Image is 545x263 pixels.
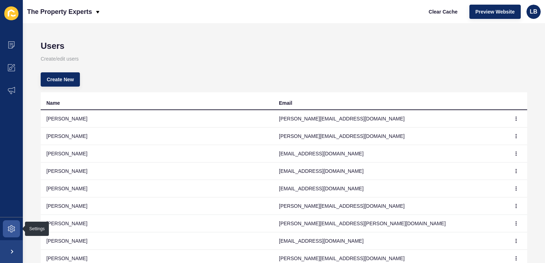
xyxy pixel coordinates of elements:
[29,226,45,232] div: Settings
[41,163,273,180] td: [PERSON_NAME]
[423,5,464,19] button: Clear Cache
[41,51,527,67] p: Create/edit users
[41,180,273,197] td: [PERSON_NAME]
[41,72,80,87] button: Create New
[279,99,292,107] div: Email
[469,5,521,19] button: Preview Website
[41,232,273,250] td: [PERSON_NAME]
[27,3,92,21] p: The Property Experts
[273,197,506,215] td: [PERSON_NAME][EMAIL_ADDRESS][DOMAIN_NAME]
[41,41,527,51] h1: Users
[475,8,515,15] span: Preview Website
[41,128,273,145] td: [PERSON_NAME]
[273,128,506,145] td: [PERSON_NAME][EMAIL_ADDRESS][DOMAIN_NAME]
[41,197,273,215] td: [PERSON_NAME]
[273,110,506,128] td: [PERSON_NAME][EMAIL_ADDRESS][DOMAIN_NAME]
[273,145,506,163] td: [EMAIL_ADDRESS][DOMAIN_NAME]
[530,8,537,15] span: LB
[47,76,74,83] span: Create New
[273,180,506,197] td: [EMAIL_ADDRESS][DOMAIN_NAME]
[429,8,458,15] span: Clear Cache
[41,215,273,232] td: [PERSON_NAME]
[41,110,273,128] td: [PERSON_NAME]
[273,163,506,180] td: [EMAIL_ADDRESS][DOMAIN_NAME]
[46,99,60,107] div: Name
[273,215,506,232] td: [PERSON_NAME][EMAIL_ADDRESS][PERSON_NAME][DOMAIN_NAME]
[273,232,506,250] td: [EMAIL_ADDRESS][DOMAIN_NAME]
[41,145,273,163] td: [PERSON_NAME]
